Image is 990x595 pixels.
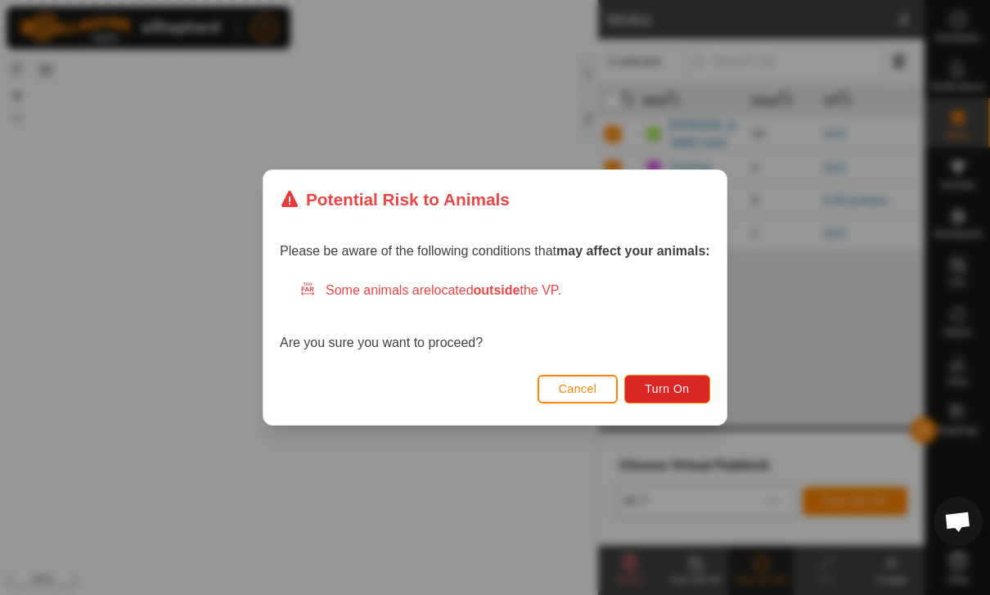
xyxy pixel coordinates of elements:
button: Cancel [538,375,619,403]
span: Cancel [559,382,597,395]
div: Open chat [934,497,983,546]
div: Potential Risk to Animals [280,187,510,212]
div: Are you sure you want to proceed? [280,281,710,353]
span: located the VP. [431,283,561,297]
strong: outside [474,283,520,297]
strong: may affect your animals: [556,244,710,258]
span: Please be aware of the following conditions that [280,244,710,258]
div: Some animals are [299,281,710,300]
button: Turn On [625,375,710,403]
span: Turn On [646,382,690,395]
